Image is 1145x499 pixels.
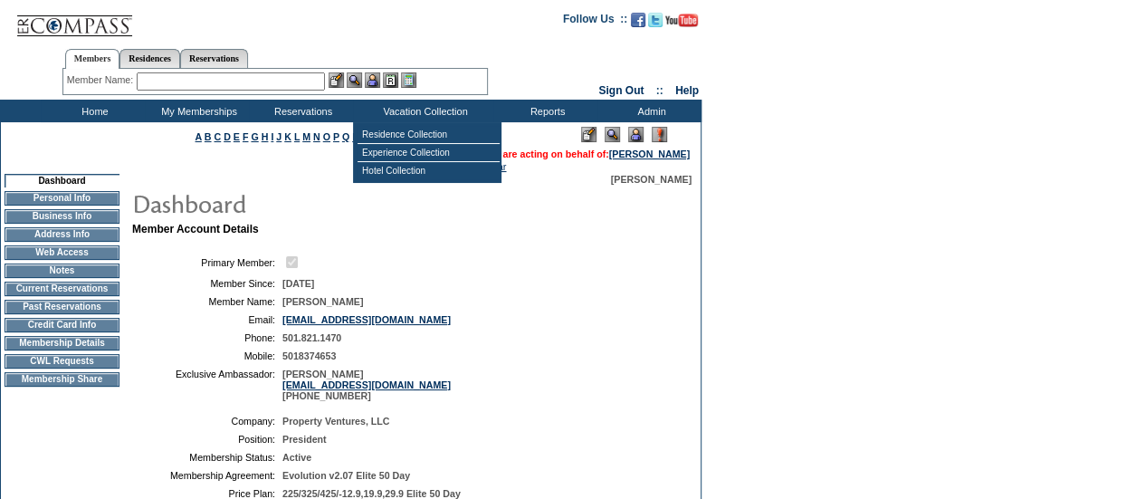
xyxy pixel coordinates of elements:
[383,72,398,88] img: Reservations
[5,209,119,224] td: Business Info
[5,264,119,278] td: Notes
[205,131,212,142] a: B
[323,131,330,142] a: O
[5,245,119,260] td: Web Access
[67,72,137,88] div: Member Name:
[313,131,320,142] a: N
[358,144,500,162] td: Experience Collection
[65,49,120,69] a: Members
[282,296,363,307] span: [PERSON_NAME]
[597,100,701,122] td: Admin
[342,131,349,142] a: Q
[282,350,336,361] span: 5018374653
[628,127,644,142] img: Impersonate
[282,434,327,445] span: President
[609,149,690,159] a: [PERSON_NAME]
[214,131,221,142] a: C
[139,350,275,361] td: Mobile:
[5,191,119,206] td: Personal Info
[196,131,202,142] a: A
[329,72,344,88] img: b_edit.gif
[139,314,275,325] td: Email:
[180,49,248,68] a: Reservations
[358,162,500,179] td: Hotel Collection
[139,416,275,427] td: Company:
[41,100,145,122] td: Home
[139,452,275,463] td: Membership Status:
[5,227,119,242] td: Address Info
[131,185,493,221] img: pgTtlDashboard.gif
[282,452,311,463] span: Active
[262,131,269,142] a: H
[251,131,258,142] a: G
[365,72,380,88] img: Impersonate
[294,131,300,142] a: L
[353,100,493,122] td: Vacation Collection
[282,379,451,390] a: [EMAIL_ADDRESS][DOMAIN_NAME]
[581,127,596,142] img: Edit Mode
[139,278,275,289] td: Member Since:
[5,336,119,350] td: Membership Details
[648,18,663,29] a: Follow us on Twitter
[333,131,339,142] a: P
[631,18,645,29] a: Become our fan on Facebook
[665,14,698,27] img: Subscribe to our YouTube Channel
[302,131,310,142] a: M
[358,126,500,144] td: Residence Collection
[5,372,119,387] td: Membership Share
[145,100,249,122] td: My Memberships
[271,131,273,142] a: I
[631,13,645,27] img: Become our fan on Facebook
[224,131,231,142] a: D
[139,434,275,445] td: Position:
[5,174,119,187] td: Dashboard
[234,131,240,142] a: E
[598,84,644,97] a: Sign Out
[648,13,663,27] img: Follow us on Twitter
[276,131,281,142] a: J
[139,369,275,401] td: Exclusive Ambassador:
[665,18,698,29] a: Subscribe to our YouTube Channel
[675,84,699,97] a: Help
[282,278,314,289] span: [DATE]
[5,282,119,296] td: Current Reservations
[282,488,461,499] span: 225/325/425/-12.9,19.9,29.9 Elite 50 Day
[139,254,275,271] td: Primary Member:
[282,369,451,401] span: [PERSON_NAME] [PHONE_NUMBER]
[119,49,180,68] a: Residences
[5,354,119,369] td: CWL Requests
[563,11,627,33] td: Follow Us ::
[5,300,119,314] td: Past Reservations
[5,318,119,332] td: Credit Card Info
[652,127,667,142] img: Log Concern/Member Elevation
[656,84,663,97] span: ::
[282,314,451,325] a: [EMAIL_ADDRESS][DOMAIN_NAME]
[282,416,389,427] span: Property Ventures, LLC
[482,149,690,159] span: You are acting on behalf of:
[243,131,249,142] a: F
[139,332,275,343] td: Phone:
[282,332,341,343] span: 501.821.1470
[284,131,291,142] a: K
[605,127,620,142] img: View Mode
[139,296,275,307] td: Member Name:
[401,72,416,88] img: b_calculator.gif
[347,72,362,88] img: View
[132,223,259,235] b: Member Account Details
[139,488,275,499] td: Price Plan:
[611,174,692,185] span: [PERSON_NAME]
[139,470,275,481] td: Membership Agreement:
[493,100,597,122] td: Reports
[282,470,410,481] span: Evolution v2.07 Elite 50 Day
[249,100,353,122] td: Reservations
